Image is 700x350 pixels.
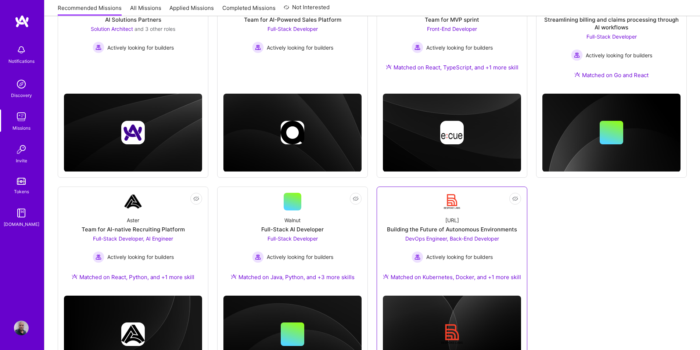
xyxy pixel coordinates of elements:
[571,49,583,61] img: Actively looking for builders
[91,26,133,32] span: Solution Architect
[383,94,521,172] img: cover
[93,235,173,242] span: Full-Stack Developer, AI Engineer
[427,26,477,32] span: Front-End Developer
[105,16,161,24] div: AI Solutions Partners
[267,253,333,261] span: Actively looking for builders
[130,4,161,16] a: All Missions
[244,16,341,24] div: Team for AI-Powered Sales Platform
[284,3,330,16] a: Not Interested
[93,42,104,53] img: Actively looking for builders
[4,220,39,228] div: [DOMAIN_NAME]
[512,196,518,202] i: icon EyeClosed
[586,33,637,40] span: Full-Stack Developer
[107,44,174,51] span: Actively looking for builders
[383,273,521,281] div: Matched on Kubernetes, Docker, and +1 more skill
[121,121,145,144] img: Company logo
[14,188,29,195] div: Tokens
[426,253,493,261] span: Actively looking for builders
[14,142,29,157] img: Invite
[14,109,29,124] img: teamwork
[14,206,29,220] img: guide book
[405,235,499,242] span: DevOps Engineer, Back-End Developer
[440,322,464,346] img: Company logo
[58,4,122,16] a: Recommended Missions
[412,251,423,263] img: Actively looking for builders
[261,225,324,233] div: Full-Stack AI Developer
[15,15,29,28] img: logo
[64,193,202,290] a: Company LogoAsterTeam for AI-native Recruiting PlatformFull-Stack Developer, AI Engineer Actively...
[574,71,649,79] div: Matched on Go and React
[353,196,359,202] i: icon EyeClosed
[542,16,681,31] div: Streamlining billing and claims processing through AI workflows
[14,321,29,335] img: User Avatar
[12,124,30,132] div: Missions
[267,44,333,51] span: Actively looking for builders
[64,94,202,172] img: cover
[14,77,29,91] img: discovery
[387,225,517,233] div: Building the Future of Autonomous Environments
[121,322,145,346] img: Company logo
[426,44,493,51] span: Actively looking for builders
[383,274,389,279] img: Ateam Purple Icon
[284,216,301,224] div: Walnut
[223,193,362,290] a: WalnutFull-Stack AI DeveloperFull-Stack Developer Actively looking for buildersActively looking f...
[17,178,26,185] img: tokens
[231,273,355,281] div: Matched on Java, Python, and +3 more skills
[11,91,32,99] div: Discovery
[107,253,174,261] span: Actively looking for builders
[386,64,518,71] div: Matched on React, TypeScript, and +1 more skill
[14,43,29,57] img: bell
[12,321,30,335] a: User Avatar
[412,42,423,53] img: Actively looking for builders
[127,216,139,224] div: Aster
[252,42,264,53] img: Actively looking for builders
[383,193,521,290] a: Company Logo[URL]Building the Future of Autonomous EnvironmentsDevOps Engineer, Back-End Develope...
[169,4,214,16] a: Applied Missions
[443,193,461,210] img: Company Logo
[268,26,318,32] span: Full-Stack Developer
[93,251,104,263] img: Actively looking for builders
[586,51,652,59] span: Actively looking for builders
[222,4,276,16] a: Completed Missions
[542,94,681,172] img: cover
[425,16,479,24] div: Team for MVP sprint
[386,64,392,70] img: Ateam Purple Icon
[231,274,237,279] img: Ateam Purple Icon
[574,72,580,77] img: Ateam Purple Icon
[252,251,264,263] img: Actively looking for builders
[72,273,194,281] div: Matched on React, Python, and +1 more skill
[223,94,362,172] img: cover
[82,225,185,233] div: Team for AI-native Recruiting Platform
[72,274,78,279] img: Ateam Purple Icon
[440,121,464,144] img: Company logo
[281,121,304,144] img: Company logo
[16,157,27,165] div: Invite
[8,57,35,65] div: Notifications
[193,196,199,202] i: icon EyeClosed
[124,193,142,210] img: Company Logo
[134,26,175,32] span: and 3 other roles
[268,235,318,242] span: Full-Stack Developer
[445,216,459,224] div: [URL]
